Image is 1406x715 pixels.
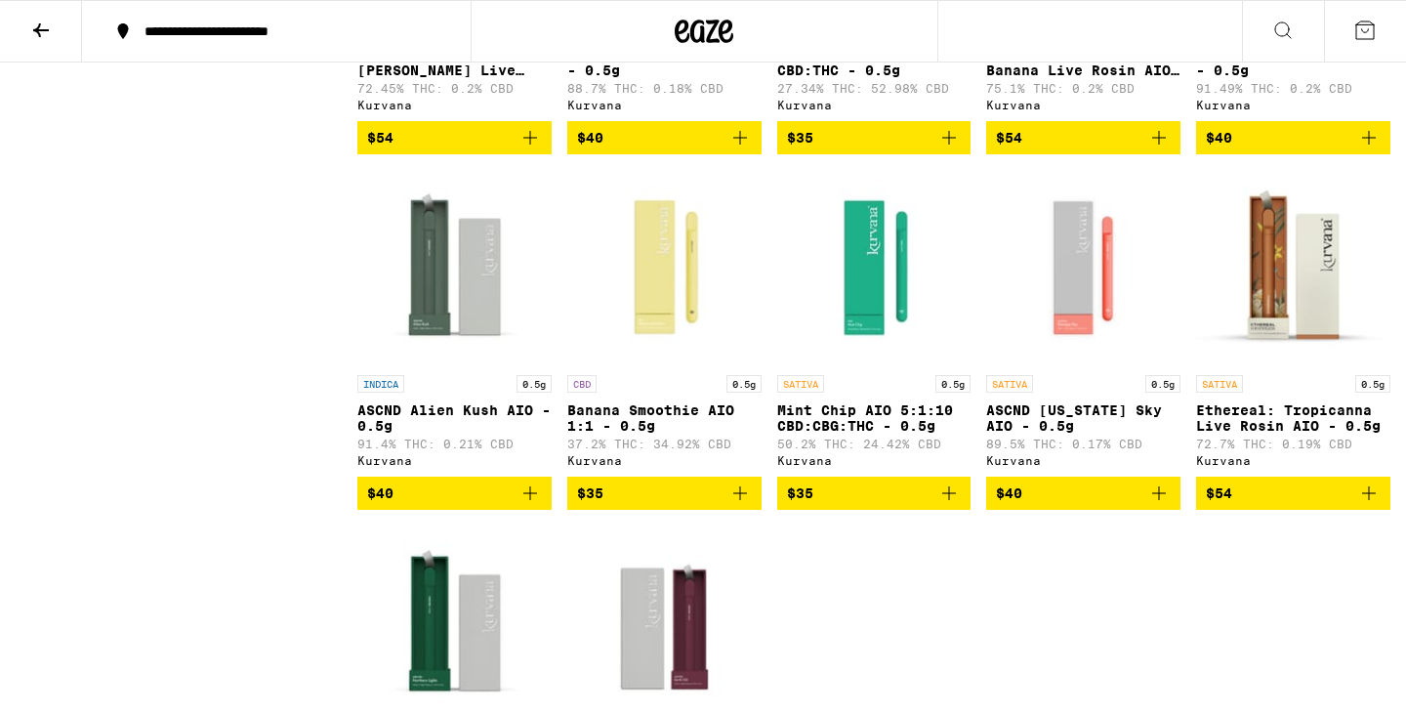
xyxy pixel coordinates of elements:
[567,454,762,467] div: Kurvana
[517,375,552,393] p: 0.5g
[1196,47,1390,78] p: ASCND Wedding Cake AIO - 0.5g
[367,485,393,501] span: $40
[777,121,972,154] button: Add to bag
[567,375,597,393] p: CBD
[777,47,972,78] p: Sunset Tea AIO 2:1 CBD:THC - 0.5g
[986,170,1180,365] img: Kurvana - ASCND Georgia Sky AIO - 0.5g
[777,375,824,393] p: SATIVA
[357,82,552,95] p: 72.45% THC: 0.2% CBD
[577,485,603,501] span: $35
[726,375,762,393] p: 0.5g
[986,438,1180,450] p: 89.5% THC: 0.17% CBD
[357,477,552,510] button: Add to bag
[986,170,1180,477] a: Open page for ASCND Georgia Sky AIO - 0.5g from Kurvana
[777,170,972,477] a: Open page for Mint Chip AIO 5:1:10 CBD:CBG:THC - 0.5g from Kurvana
[777,477,972,510] button: Add to bag
[567,99,762,111] div: Kurvana
[777,170,972,365] img: Kurvana - Mint Chip AIO 5:1:10 CBD:CBG:THC - 0.5g
[567,82,762,95] p: 88.7% THC: 0.18% CBD
[357,99,552,111] div: Kurvana
[986,402,1180,434] p: ASCND [US_STATE] Sky AIO - 0.5g
[986,82,1180,95] p: 75.1% THC: 0.2% CBD
[986,375,1033,393] p: SATIVA
[996,485,1022,501] span: $40
[1196,477,1390,510] button: Add to bag
[777,402,972,434] p: Mint Chip AIO 5:1:10 CBD:CBG:THC - 0.5g
[1206,130,1232,146] span: $40
[1196,170,1390,477] a: Open page for Ethereal: Tropicanna Live Rosin AIO - 0.5g from Kurvana
[1196,438,1390,450] p: 72.7% THC: 0.19% CBD
[777,99,972,111] div: Kurvana
[357,47,552,78] p: Ethereal: Rainbow [PERSON_NAME] Live [PERSON_NAME] AIO - 0.5g
[1206,485,1232,501] span: $54
[357,402,552,434] p: ASCND Alien Kush AIO - 0.5g
[1196,402,1390,434] p: Ethereal: Tropicanna Live Rosin AIO - 0.5g
[357,438,552,450] p: 91.4% THC: 0.21% CBD
[1196,170,1390,365] img: Kurvana - Ethereal: Tropicanna Live Rosin AIO - 0.5g
[986,47,1180,78] p: Ethereal: Frozen Banana Live Rosin AIO - 0.5g
[567,121,762,154] button: Add to bag
[986,99,1180,111] div: Kurvana
[986,477,1180,510] button: Add to bag
[357,121,552,154] button: Add to bag
[367,130,393,146] span: $54
[1196,454,1390,467] div: Kurvana
[567,170,762,477] a: Open page for Banana Smoothie AIO 1:1 - 0.5g from Kurvana
[567,438,762,450] p: 37.2% THC: 34.92% CBD
[777,438,972,450] p: 50.2% THC: 24.42% CBD
[567,47,762,78] p: ASCND Cosmic Glue AIO - 0.5g
[777,82,972,95] p: 27.34% THC: 52.98% CBD
[935,375,971,393] p: 0.5g
[1196,99,1390,111] div: Kurvana
[577,130,603,146] span: $40
[567,170,762,365] img: Kurvana - Banana Smoothie AIO 1:1 - 0.5g
[986,454,1180,467] div: Kurvana
[12,14,141,29] span: Hi. Need any help?
[787,130,813,146] span: $35
[1196,82,1390,95] p: 91.49% THC: 0.2% CBD
[357,375,404,393] p: INDICA
[357,170,552,365] img: Kurvana - ASCND Alien Kush AIO - 0.5g
[1355,375,1390,393] p: 0.5g
[567,477,762,510] button: Add to bag
[1145,375,1180,393] p: 0.5g
[357,454,552,467] div: Kurvana
[996,130,1022,146] span: $54
[1196,375,1243,393] p: SATIVA
[787,485,813,501] span: $35
[567,402,762,434] p: Banana Smoothie AIO 1:1 - 0.5g
[357,170,552,477] a: Open page for ASCND Alien Kush AIO - 0.5g from Kurvana
[777,454,972,467] div: Kurvana
[1196,121,1390,154] button: Add to bag
[986,121,1180,154] button: Add to bag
